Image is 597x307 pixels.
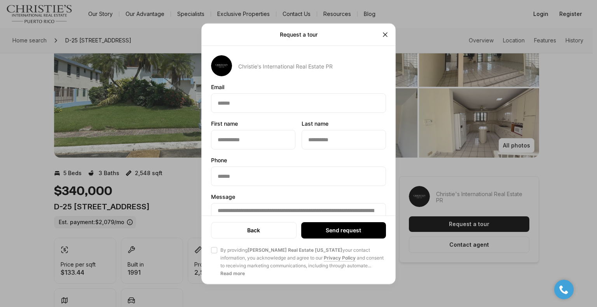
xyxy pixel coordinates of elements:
[247,227,260,233] p: Back
[220,270,245,276] b: Read more
[211,203,386,241] textarea: Message142/1000
[280,31,318,37] p: Request a tour
[211,84,386,90] label: Email
[324,255,356,261] a: Privacy Policy
[211,167,386,185] input: Phone
[238,63,333,69] p: Christie's International Real Estate PR
[211,130,295,149] input: First name
[211,93,386,112] input: Email
[377,26,393,42] button: Close
[326,227,361,233] p: Send request
[301,222,386,239] button: Send request
[220,246,386,270] span: By providing your contact information, you acknowledge and agree to our and consent to receiving ...
[211,193,386,200] label: Message
[211,157,386,163] label: Phone
[211,120,295,126] label: First name
[302,120,386,126] label: Last name
[248,247,342,253] b: [PERSON_NAME] Real Estate [US_STATE]
[211,222,297,239] button: Back
[302,130,386,149] input: Last name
